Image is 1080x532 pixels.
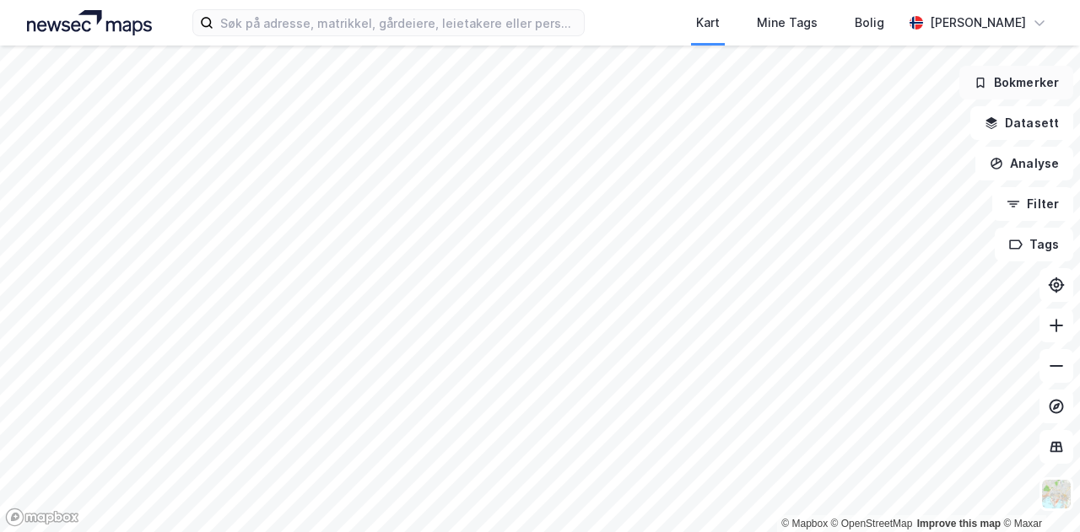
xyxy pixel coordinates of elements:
[970,106,1073,140] button: Datasett
[930,13,1026,33] div: [PERSON_NAME]
[781,518,828,529] a: Mapbox
[992,187,1073,221] button: Filter
[27,10,152,35] img: logo.a4113a55bc3d86da70a041830d287a7e.svg
[213,10,584,35] input: Søk på adresse, matrikkel, gårdeiere, leietakere eller personer
[696,13,720,33] div: Kart
[959,66,1073,99] button: Bokmerker
[996,451,1080,532] div: Kontrollprogram for chat
[5,508,79,527] a: Mapbox homepage
[995,228,1073,261] button: Tags
[855,13,884,33] div: Bolig
[757,13,818,33] div: Mine Tags
[996,451,1080,532] iframe: Chat Widget
[917,518,1001,529] a: Improve this map
[975,147,1073,180] button: Analyse
[831,518,913,529] a: OpenStreetMap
